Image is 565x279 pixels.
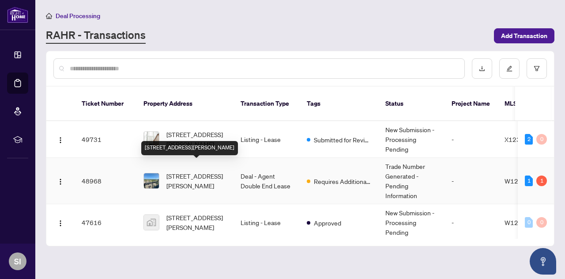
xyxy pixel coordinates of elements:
th: Property Address [136,87,234,121]
div: [STREET_ADDRESS][PERSON_NAME] [141,141,238,155]
th: Status [378,87,444,121]
button: Open asap [530,248,556,275]
button: Logo [53,215,68,229]
button: filter [527,58,547,79]
button: Logo [53,174,68,188]
th: Tags [300,87,378,121]
div: 0 [536,134,547,145]
img: logo [7,7,28,23]
img: thumbnail-img [144,215,159,230]
span: Submitted for Review [314,135,371,145]
div: 0 [536,217,547,228]
td: - [444,121,497,158]
td: Trade Number Generated - Pending Information [378,158,444,204]
img: thumbnail-img [144,173,159,188]
td: Listing - Lease [234,121,300,158]
span: Deal Processing [56,12,100,20]
button: Logo [53,132,68,146]
div: 1 [536,176,547,186]
span: download [479,65,485,72]
th: MLS # [497,87,550,121]
td: New Submission - Processing Pending [378,121,444,158]
th: Project Name [444,87,497,121]
span: SI [14,255,21,268]
td: 47616 [75,204,136,241]
img: thumbnail-img [144,132,159,147]
th: Ticket Number [75,87,136,121]
td: - [444,204,497,241]
div: 2 [525,134,533,145]
span: home [46,13,52,19]
span: X12349540 [505,135,540,143]
div: 0 [525,217,533,228]
td: - [444,158,497,204]
td: 48968 [75,158,136,204]
img: Logo [57,137,64,144]
span: W12318787 [505,177,542,185]
button: Add Transaction [494,28,554,43]
th: Transaction Type [234,87,300,121]
img: Logo [57,178,64,185]
button: download [472,58,492,79]
a: RAHR - Transactions [46,28,146,44]
span: [STREET_ADDRESS][PERSON_NAME] [166,130,226,149]
button: edit [499,58,520,79]
span: W12318787 [505,218,542,226]
span: Requires Additional Docs [314,176,371,186]
span: edit [506,65,512,72]
img: Logo [57,220,64,227]
span: [STREET_ADDRESS][PERSON_NAME] [166,171,226,191]
td: Listing - Lease [234,204,300,241]
div: 1 [525,176,533,186]
td: 49731 [75,121,136,158]
span: Add Transaction [501,29,547,43]
span: [STREET_ADDRESS][PERSON_NAME] [166,213,226,232]
td: Deal - Agent Double End Lease [234,158,300,204]
span: filter [534,65,540,72]
td: New Submission - Processing Pending [378,204,444,241]
span: Approved [314,218,341,228]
